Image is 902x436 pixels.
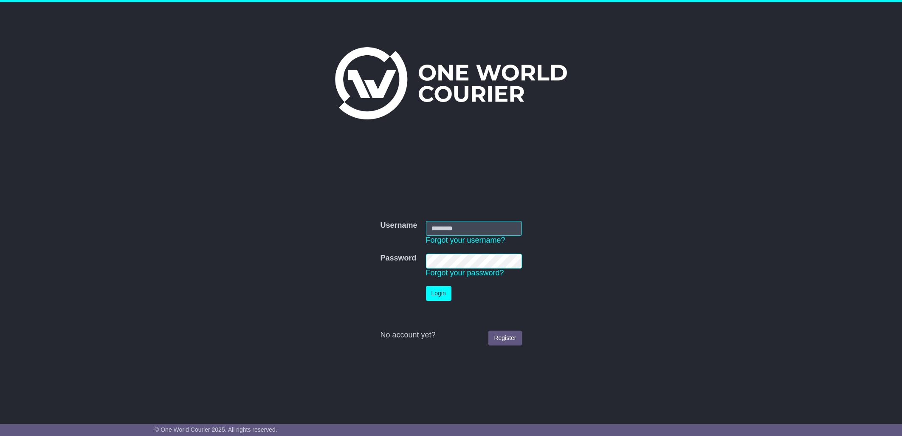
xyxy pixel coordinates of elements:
[426,286,451,301] button: Login
[488,331,521,345] a: Register
[426,269,504,277] a: Forgot your password?
[380,331,521,340] div: No account yet?
[335,47,567,119] img: One World
[155,426,277,433] span: © One World Courier 2025. All rights reserved.
[426,236,505,244] a: Forgot your username?
[380,221,417,230] label: Username
[380,254,416,263] label: Password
